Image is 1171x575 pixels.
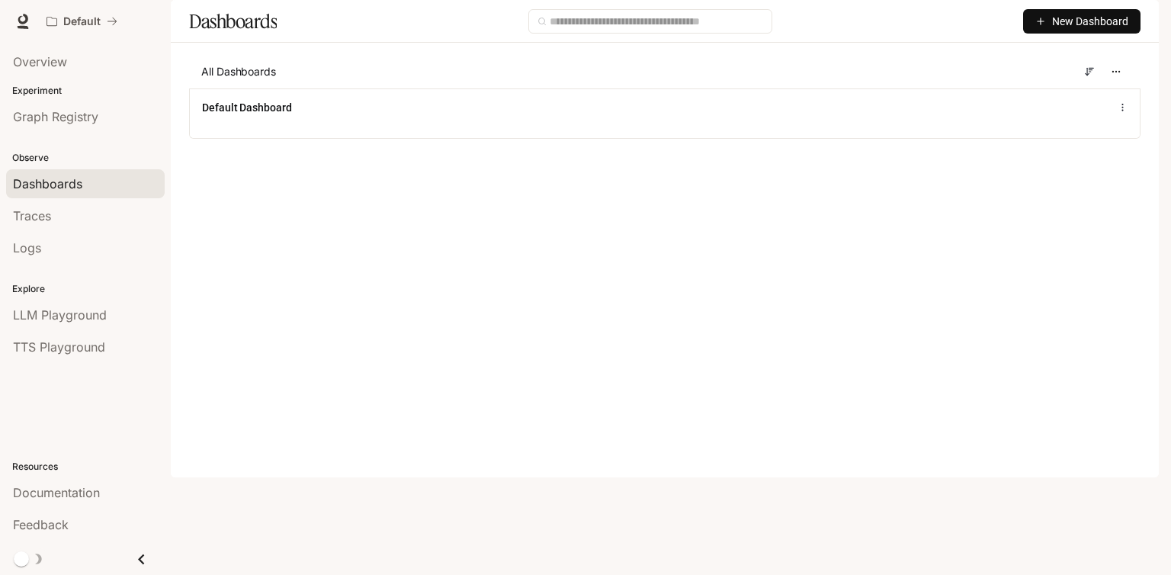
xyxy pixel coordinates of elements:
[189,6,277,37] h1: Dashboards
[63,15,101,28] p: Default
[1023,9,1141,34] button: New Dashboard
[40,6,124,37] button: All workspaces
[1052,13,1128,30] span: New Dashboard
[201,64,276,79] span: All Dashboards
[202,100,292,115] a: Default Dashboard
